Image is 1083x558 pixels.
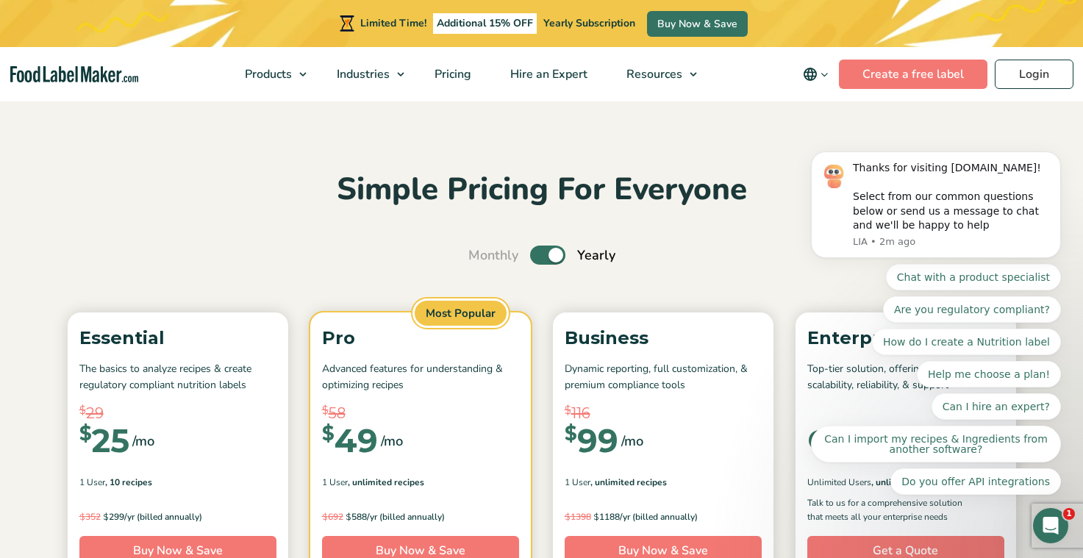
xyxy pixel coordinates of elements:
span: Yearly Subscription [543,16,635,30]
p: Dynamic reporting, full customization, & premium compliance tools [565,361,762,394]
span: /mo [132,431,154,451]
a: Products [226,47,314,101]
span: Products [240,66,293,82]
span: , Unlimited Recipes [348,476,424,489]
p: Essential [79,324,276,352]
span: $ [79,402,86,419]
span: $ [322,511,328,522]
span: Most Popular [412,298,509,329]
span: $ [79,511,85,522]
span: Monthly [468,246,518,265]
span: $ [565,402,571,419]
span: $ [322,402,329,419]
span: $ [322,424,335,443]
iframe: Intercom live chat [1033,508,1068,543]
span: $ [103,511,109,522]
span: , Unlimited Recipes [590,476,667,489]
del: 692 [322,511,343,523]
p: The basics to analyze recipes & create regulatory compliant nutrition labels [79,361,276,394]
span: $ [565,424,577,443]
p: Advanced features for understanding & optimizing recipes [322,361,519,394]
a: Buy Now & Save [647,11,748,37]
p: Pro [322,324,519,352]
span: Limited Time! [360,16,426,30]
span: 29 [86,402,104,424]
p: 588/yr (billed annually) [322,509,519,524]
p: 299/yr (billed annually) [79,509,276,524]
span: 1 User [565,476,590,489]
span: /mo [381,431,403,451]
a: Industries [318,47,412,101]
span: 58 [329,402,346,424]
span: Pricing [430,66,473,82]
span: 116 [571,402,590,424]
span: Yearly [577,246,615,265]
div: 99 [565,424,618,457]
span: 1 User [322,476,348,489]
span: $ [565,511,571,522]
span: , 10 Recipes [105,476,152,489]
a: Hire an Expert [491,47,604,101]
p: 1188/yr (billed annually) [565,509,762,524]
span: $ [593,511,599,522]
span: $ [346,511,351,522]
span: 1 [1063,508,1075,520]
del: 1398 [565,511,591,523]
span: /mo [621,431,643,451]
div: 49 [322,424,378,457]
span: Hire an Expert [506,66,589,82]
h2: Simple Pricing For Everyone [60,170,1023,210]
a: Resources [607,47,704,101]
del: 352 [79,511,101,523]
span: Additional 15% OFF [433,13,537,34]
span: Industries [332,66,391,82]
a: Pricing [415,47,487,101]
span: $ [79,424,92,443]
span: Resources [622,66,684,82]
span: 1 User [79,476,105,489]
p: Business [565,324,762,352]
div: 25 [79,424,129,457]
label: Toggle [530,246,565,265]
